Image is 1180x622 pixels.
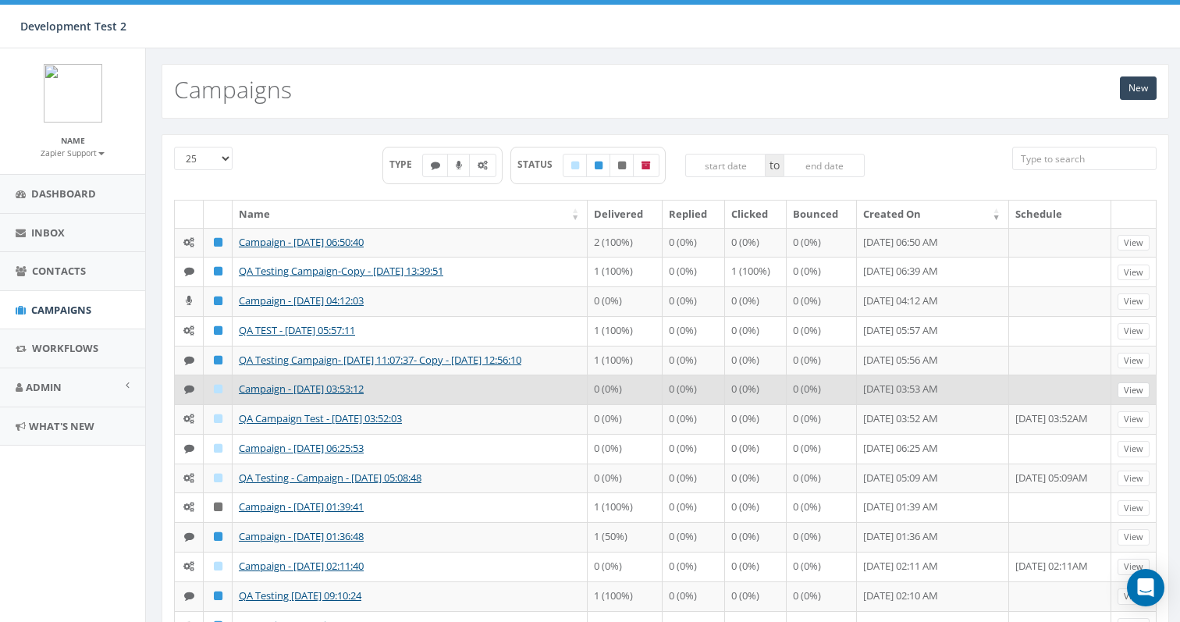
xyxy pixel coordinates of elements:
[214,443,222,453] i: Draft
[31,303,91,317] span: Campaigns
[214,502,222,512] i: Unpublished
[725,201,787,228] th: Clicked
[725,257,787,286] td: 1 (100%)
[239,235,364,249] a: Campaign - [DATE] 06:50:40
[214,531,222,542] i: Published
[239,529,364,543] a: Campaign - [DATE] 01:36:48
[1118,500,1150,517] a: View
[1118,411,1150,428] a: View
[588,522,662,552] td: 1 (50%)
[239,264,443,278] a: QA Testing Campaign-Copy - [DATE] 13:39:51
[183,325,194,336] i: Automated Message
[588,375,662,404] td: 0 (0%)
[447,154,471,177] label: Ringless Voice Mail
[725,552,787,581] td: 0 (0%)
[725,464,787,493] td: 0 (0%)
[857,201,1009,228] th: Created On: activate to sort column ascending
[857,257,1009,286] td: [DATE] 06:39 AM
[857,522,1009,552] td: [DATE] 01:36 AM
[663,434,725,464] td: 0 (0%)
[1118,265,1150,281] a: View
[214,237,222,247] i: Published
[183,237,194,247] i: Automated Message
[1009,552,1111,581] td: [DATE] 02:11AM
[663,375,725,404] td: 0 (0%)
[663,404,725,434] td: 0 (0%)
[787,434,856,464] td: 0 (0%)
[588,316,662,346] td: 1 (100%)
[787,286,856,316] td: 0 (0%)
[663,492,725,522] td: 0 (0%)
[239,323,355,337] a: QA TEST - [DATE] 05:57:11
[787,201,856,228] th: Bounced
[766,154,784,177] span: to
[787,581,856,611] td: 0 (0%)
[588,257,662,286] td: 1 (100%)
[588,286,662,316] td: 0 (0%)
[61,135,85,146] small: Name
[239,471,421,485] a: QA Testing - Campaign - [DATE] 05:08:48
[610,154,634,177] label: Unpublished
[588,404,662,434] td: 0 (0%)
[239,382,364,396] a: Campaign - [DATE] 03:53:12
[588,346,662,375] td: 1 (100%)
[857,346,1009,375] td: [DATE] 05:56 AM
[214,591,222,601] i: Published
[588,552,662,581] td: 0 (0%)
[469,154,496,177] label: Automated Message
[184,384,194,394] i: Text SMS
[725,228,787,258] td: 0 (0%)
[389,158,423,171] span: TYPE
[1012,147,1157,170] input: Type to search
[184,591,194,601] i: Text SMS
[32,341,98,355] span: Workflows
[1118,235,1150,251] a: View
[663,228,725,258] td: 0 (0%)
[725,316,787,346] td: 0 (0%)
[174,76,292,102] h2: Campaigns
[31,226,65,240] span: Inbox
[214,355,222,365] i: Published
[214,414,222,424] i: Draft
[31,187,96,201] span: Dashboard
[857,286,1009,316] td: [DATE] 04:12 AM
[725,492,787,522] td: 0 (0%)
[725,346,787,375] td: 0 (0%)
[588,201,662,228] th: Delivered
[184,266,194,276] i: Text SMS
[787,404,856,434] td: 0 (0%)
[183,561,194,571] i: Automated Message
[239,293,364,307] a: Campaign - [DATE] 04:12:03
[1127,569,1164,606] div: Open Intercom Messenger
[725,375,787,404] td: 0 (0%)
[663,581,725,611] td: 0 (0%)
[41,148,105,158] small: Zapier Support
[663,552,725,581] td: 0 (0%)
[26,380,62,394] span: Admin
[233,201,588,228] th: Name: activate to sort column ascending
[214,296,222,306] i: Published
[41,145,105,159] a: Zapier Support
[239,353,521,367] a: QA Testing Campaign- [DATE] 11:07:37- Copy - [DATE] 12:56:10
[239,588,361,602] a: QA Testing [DATE] 09:10:24
[478,161,488,170] i: Automated Message
[214,473,222,483] i: Draft
[184,355,194,365] i: Text SMS
[787,228,856,258] td: 0 (0%)
[184,443,194,453] i: Text SMS
[44,64,102,123] img: logo.png
[725,286,787,316] td: 0 (0%)
[214,384,222,394] i: Draft
[1009,404,1111,434] td: [DATE] 03:52AM
[588,434,662,464] td: 0 (0%)
[725,522,787,552] td: 0 (0%)
[787,464,856,493] td: 0 (0%)
[787,492,856,522] td: 0 (0%)
[725,581,787,611] td: 0 (0%)
[183,502,194,512] i: Automated Message
[239,499,364,514] a: Campaign - [DATE] 01:39:41
[787,316,856,346] td: 0 (0%)
[725,434,787,464] td: 0 (0%)
[1120,76,1157,100] a: New
[1118,559,1150,575] a: View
